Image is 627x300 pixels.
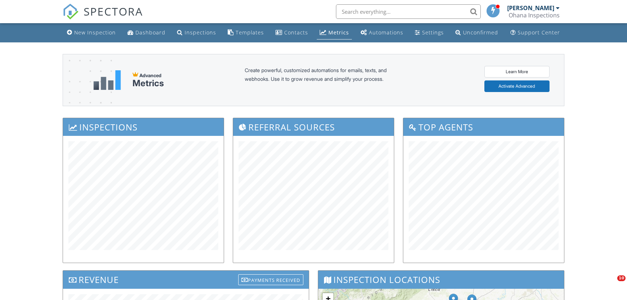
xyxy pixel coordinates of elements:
[63,118,224,136] h3: Inspections
[135,29,165,36] div: Dashboard
[422,29,444,36] div: Settings
[602,275,620,293] iframe: Intercom live chat
[284,29,308,36] div: Contacts
[318,271,564,288] h3: Inspection Locations
[336,4,481,19] input: Search everything...
[328,29,349,36] div: Metrics
[139,72,161,78] span: Advanced
[236,29,264,36] div: Templates
[74,29,116,36] div: New Inspection
[518,29,560,36] div: Support Center
[508,26,563,39] a: Support Center
[93,70,121,90] img: metrics-aadfce2e17a16c02574e7fc40e4d6b8174baaf19895a402c862ea781aae8ef5b.svg
[64,26,119,39] a: New Inspection
[484,80,550,92] a: Activate Advanced
[84,4,143,19] span: SPECTORA
[63,10,143,25] a: SPECTORA
[225,26,267,39] a: Templates
[63,271,309,288] h3: Revenue
[617,275,626,281] span: 10
[358,26,406,39] a: Automations (Basic)
[273,26,311,39] a: Contacts
[507,4,554,12] div: [PERSON_NAME]
[233,118,394,136] h3: Referral Sources
[317,26,352,39] a: Metrics
[174,26,219,39] a: Inspections
[484,66,550,78] a: Learn More
[412,26,447,39] a: Settings
[509,12,560,19] div: Ohana Inspections
[125,26,168,39] a: Dashboard
[238,272,303,284] a: Payments Received
[185,29,216,36] div: Inspections
[369,29,403,36] div: Automations
[245,66,404,94] div: Create powerful, customized automations for emails, texts, and webhooks. Use it to grow revenue a...
[63,4,79,20] img: The Best Home Inspection Software - Spectora
[403,118,564,136] h3: Top Agents
[463,29,498,36] div: Unconfirmed
[453,26,501,39] a: Unconfirmed
[238,274,303,285] div: Payments Received
[63,54,112,134] img: advanced-banner-bg-f6ff0eecfa0ee76150a1dea9fec4b49f333892f74bc19f1b897a312d7a1b2ff3.png
[132,78,164,88] div: Metrics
